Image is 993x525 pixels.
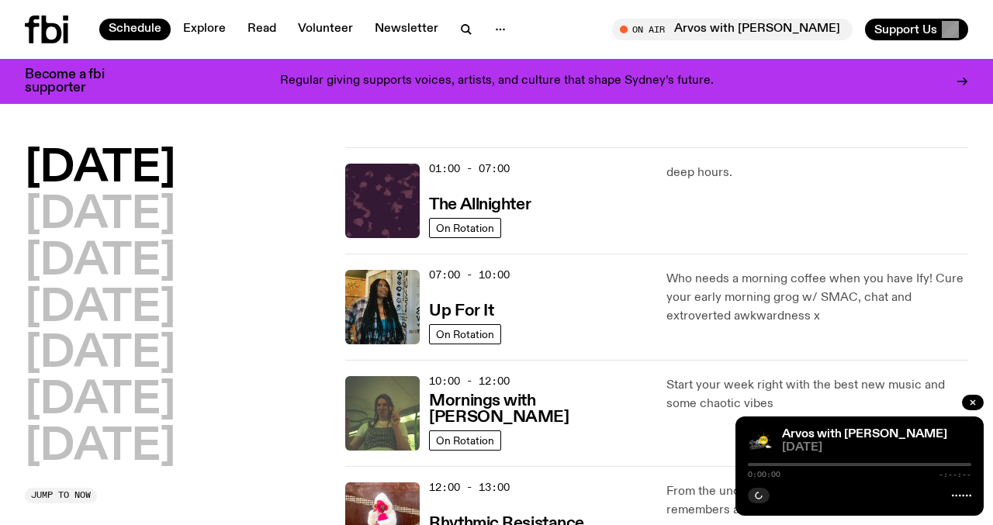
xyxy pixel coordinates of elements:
a: Read [238,19,285,40]
img: Ify - a Brown Skin girl with black braided twists, looking up to the side with her tongue stickin... [345,270,420,344]
a: On Rotation [429,218,501,238]
span: Support Us [874,22,937,36]
h3: Up For It [429,303,493,319]
h3: Mornings with [PERSON_NAME] [429,393,647,426]
button: Support Us [865,19,968,40]
h3: The Allnighter [429,197,531,213]
a: Volunteer [289,19,362,40]
span: On Rotation [436,222,494,233]
span: 0:00:00 [748,471,780,478]
a: The Allnighter [429,194,531,213]
a: Mornings with [PERSON_NAME] [429,390,647,426]
button: [DATE] [25,379,175,423]
a: On Rotation [429,430,501,451]
button: Jump to now [25,488,97,503]
button: [DATE] [25,194,175,237]
button: [DATE] [25,240,175,284]
a: On Rotation [429,324,501,344]
p: Start your week right with the best new music and some chaotic vibes [666,376,968,413]
span: 07:00 - 10:00 [429,268,510,282]
p: Who needs a morning coffee when you have Ify! Cure your early morning grog w/ SMAC, chat and extr... [666,270,968,326]
span: 12:00 - 13:00 [429,480,510,495]
button: On AirArvos with [PERSON_NAME] [612,19,853,40]
span: -:--:-- [939,471,971,478]
h3: Become a fbi supporter [25,68,124,95]
button: [DATE] [25,287,175,330]
a: Up For It [429,300,493,319]
button: [DATE] [25,333,175,376]
span: On Rotation [436,328,494,340]
img: Jim Kretschmer in a really cute outfit with cute braids, standing on a train holding up a peace s... [345,376,420,451]
span: 01:00 - 07:00 [429,161,510,176]
p: deep hours. [666,164,968,182]
p: Regular giving supports voices, artists, and culture that shape Sydney’s future. [280,74,714,88]
a: Arvos with [PERSON_NAME] [782,428,947,440]
button: [DATE] [25,426,175,469]
span: [DATE] [782,442,971,454]
a: Explore [174,19,235,40]
a: Newsletter [365,19,448,40]
span: On Rotation [436,434,494,446]
a: Schedule [99,19,171,40]
span: Jump to now [31,491,91,499]
p: From the underground to the uprising, where music remembers and resists [666,482,968,520]
img: A stock image of a grinning sun with sunglasses, with the text Good Afternoon in cursive [748,429,773,454]
button: [DATE] [25,147,175,191]
span: 10:00 - 12:00 [429,374,510,389]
